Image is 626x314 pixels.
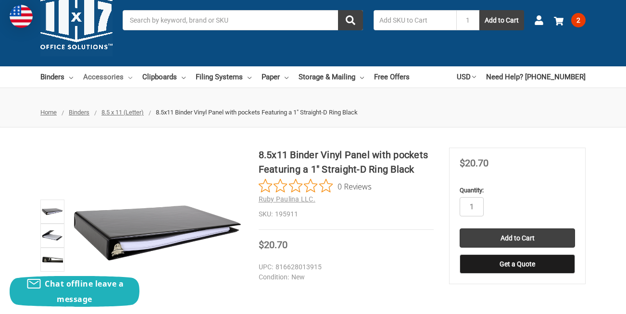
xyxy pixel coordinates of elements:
input: Add to Cart [460,228,575,248]
button: Add to Cart [479,10,524,30]
input: Search by keyword, brand or SKU [123,10,363,30]
img: duty and tax information for United States [10,5,33,28]
a: Paper [262,66,288,88]
dt: Condition: [259,272,289,282]
dd: 195911 [259,209,434,219]
a: Filing Systems [196,66,251,88]
dt: UPC: [259,262,273,272]
dd: 816628013915 [259,262,429,272]
label: Quantity: [460,186,575,195]
a: Storage & Mailing [299,66,364,88]
span: Chat offline leave a message [45,278,124,304]
a: Accessories [83,66,132,88]
a: Need Help? [PHONE_NUMBER] [486,66,586,88]
a: USD [457,66,476,88]
h1: 8.5x11 Binder Vinyl Panel with pockets Featuring a 1" Straight-D Ring Black [259,148,434,176]
img: 8.5x11 Binder - Vinyl - Black (197911) [42,249,63,270]
img: 8.5x11 Binder Vinyl Panel with pockets Featuring a 1" Straight-D Ring Black [42,225,63,246]
button: Rated 0 out of 5 stars from 0 reviews. Jump to reviews. [259,179,372,193]
a: Home [40,109,57,116]
span: $20.70 [460,157,488,169]
a: Ruby Paulina LLC. [259,195,315,203]
a: 2 [554,8,586,33]
dt: SKU: [259,209,273,219]
span: 8.5x11 Binder Vinyl Panel with pockets Featuring a 1" Straight-D Ring Black [156,109,358,116]
input: Add SKU to Cart [374,10,456,30]
a: Free Offers [374,66,410,88]
a: Binders [69,109,89,116]
span: 0 Reviews [338,179,372,193]
a: Clipboards [142,66,186,88]
button: Chat offline leave a message [10,276,139,307]
a: Binders [40,66,73,88]
a: 8.5 x 11 (Letter) [101,109,144,116]
span: 2 [571,13,586,27]
span: $20.70 [259,239,288,251]
button: Get a Quote [460,254,575,274]
img: 8.5x11 Binder Vinyl Panel with pockets Featuring a 1" Straight-D Ring Black [42,201,63,222]
dd: New [259,272,429,282]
